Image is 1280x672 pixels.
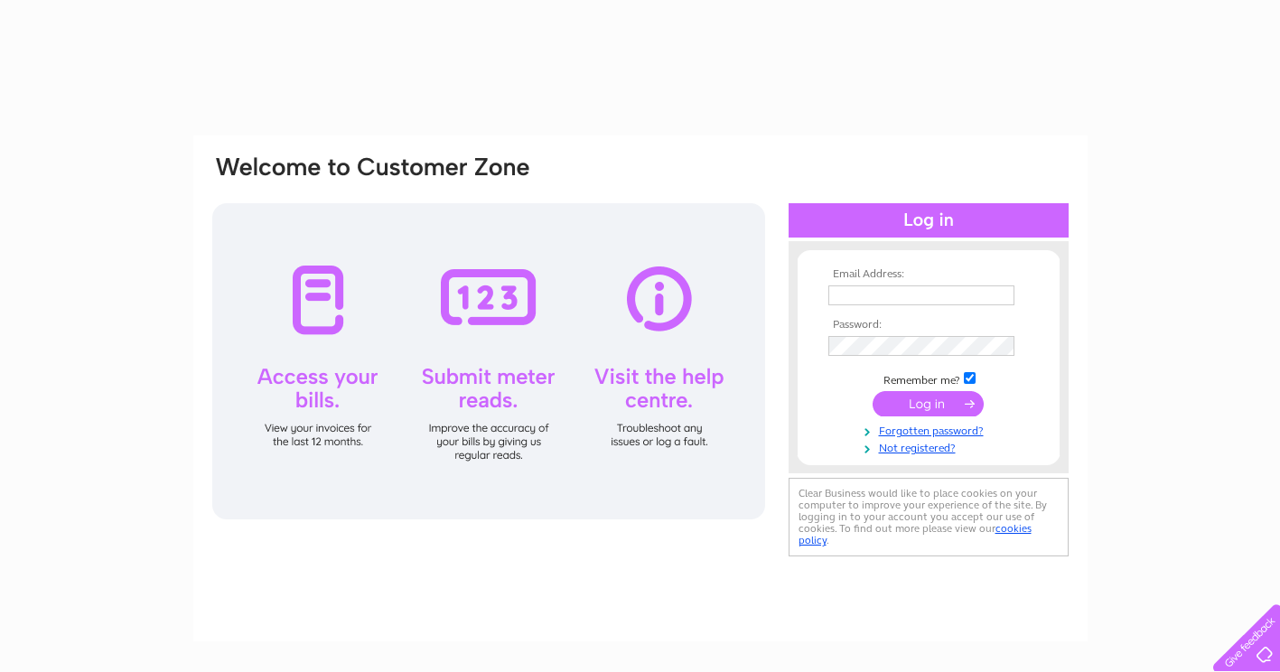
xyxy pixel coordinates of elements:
[824,369,1033,387] td: Remember me?
[799,522,1032,546] a: cookies policy
[873,391,984,416] input: Submit
[828,421,1033,438] a: Forgotten password?
[824,319,1033,331] th: Password:
[789,478,1069,556] div: Clear Business would like to place cookies on your computer to improve your experience of the sit...
[824,268,1033,281] th: Email Address:
[828,438,1033,455] a: Not registered?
